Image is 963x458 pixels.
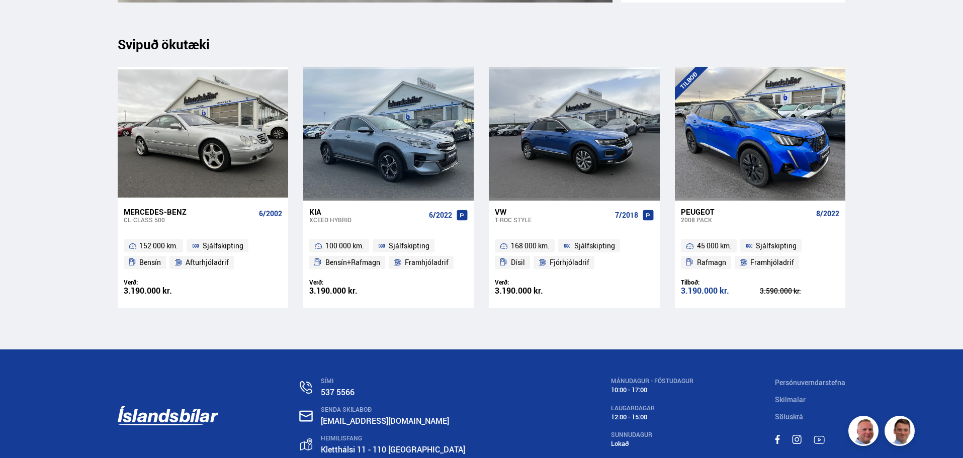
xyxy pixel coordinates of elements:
div: T-Roc STYLE [495,216,610,223]
div: 3.590.000 kr. [760,288,839,295]
div: 3.190.000 kr. [124,287,203,295]
div: SENDA SKILABOÐ [321,406,529,413]
a: VW T-Roc STYLE 7/2018 168 000 km. Sjálfskipting Dísil Fjórhjóladrif Verð: 3.190.000 kr. [489,201,659,308]
a: Persónuverndarstefna [775,378,845,387]
span: Sjálfskipting [203,240,243,252]
img: siFngHWaQ9KaOqBr.png [850,417,880,447]
div: VW [495,207,610,216]
div: Peugeot [681,207,812,216]
a: [EMAIL_ADDRESS][DOMAIN_NAME] [321,415,449,426]
span: Dísil [511,256,525,268]
div: 10:00 - 17:00 [611,386,693,394]
span: 45 000 km. [697,240,732,252]
span: Framhjóladrif [750,256,794,268]
span: 168 000 km. [511,240,550,252]
span: Fjórhjóladrif [550,256,589,268]
img: FbJEzSuNWCJXmdc-.webp [886,417,916,447]
a: 537 5566 [321,387,355,398]
span: Sjálfskipting [756,240,797,252]
span: 6/2022 [429,211,452,219]
div: Tilboð: [681,279,760,286]
div: HEIMILISFANG [321,435,529,442]
div: CL-Class 500 [124,216,255,223]
span: 152 000 km. [139,240,178,252]
div: Svipuð ökutæki [118,37,846,52]
div: 2008 PACK [681,216,812,223]
span: 100 000 km. [325,240,364,252]
div: Lokað [611,440,693,447]
img: n0V2lOsqF3l1V2iz.svg [300,381,312,394]
a: Kia XCeed HYBRID 6/2022 100 000 km. Sjálfskipting Bensín+Rafmagn Framhjóladrif Verð: 3.190.000 kr. [303,201,474,308]
div: Mercedes-Benz [124,207,255,216]
div: LAUGARDAGAR [611,405,693,412]
a: Kletthálsi 11 - 110 [GEOGRAPHIC_DATA] [321,444,465,455]
a: Peugeot 2008 PACK 8/2022 45 000 km. Sjálfskipting Rafmagn Framhjóladrif Tilboð: 3.190.000 kr. 3.5... [675,201,845,308]
span: Bensín [139,256,161,268]
span: 8/2022 [816,210,839,218]
div: 3.190.000 kr. [681,287,760,295]
img: gp4YpyYFnEr45R34.svg [300,438,312,451]
div: Kia [309,207,425,216]
div: Verð: [309,279,389,286]
span: Framhjóladrif [405,256,449,268]
span: 7/2018 [615,211,638,219]
div: SÍMI [321,378,529,385]
span: Sjálfskipting [389,240,429,252]
span: Bensín+Rafmagn [325,256,380,268]
span: 6/2002 [259,210,282,218]
a: Mercedes-Benz CL-Class 500 6/2002 152 000 km. Sjálfskipting Bensín Afturhjóladrif Verð: 3.190.000... [118,201,288,308]
div: XCeed HYBRID [309,216,425,223]
a: Söluskrá [775,412,803,421]
span: Afturhjóladrif [186,256,229,268]
div: Verð: [124,279,203,286]
div: SUNNUDAGUR [611,431,693,438]
button: Opna LiveChat spjallviðmót [8,4,38,34]
div: 3.190.000 kr. [495,287,574,295]
div: 3.190.000 kr. [309,287,389,295]
a: Skilmalar [775,395,806,404]
span: Rafmagn [697,256,726,268]
img: nHj8e-n-aHgjukTg.svg [299,410,313,422]
span: Sjálfskipting [574,240,615,252]
div: 12:00 - 15:00 [611,413,693,421]
div: Verð: [495,279,574,286]
div: MÁNUDAGUR - FÖSTUDAGUR [611,378,693,385]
